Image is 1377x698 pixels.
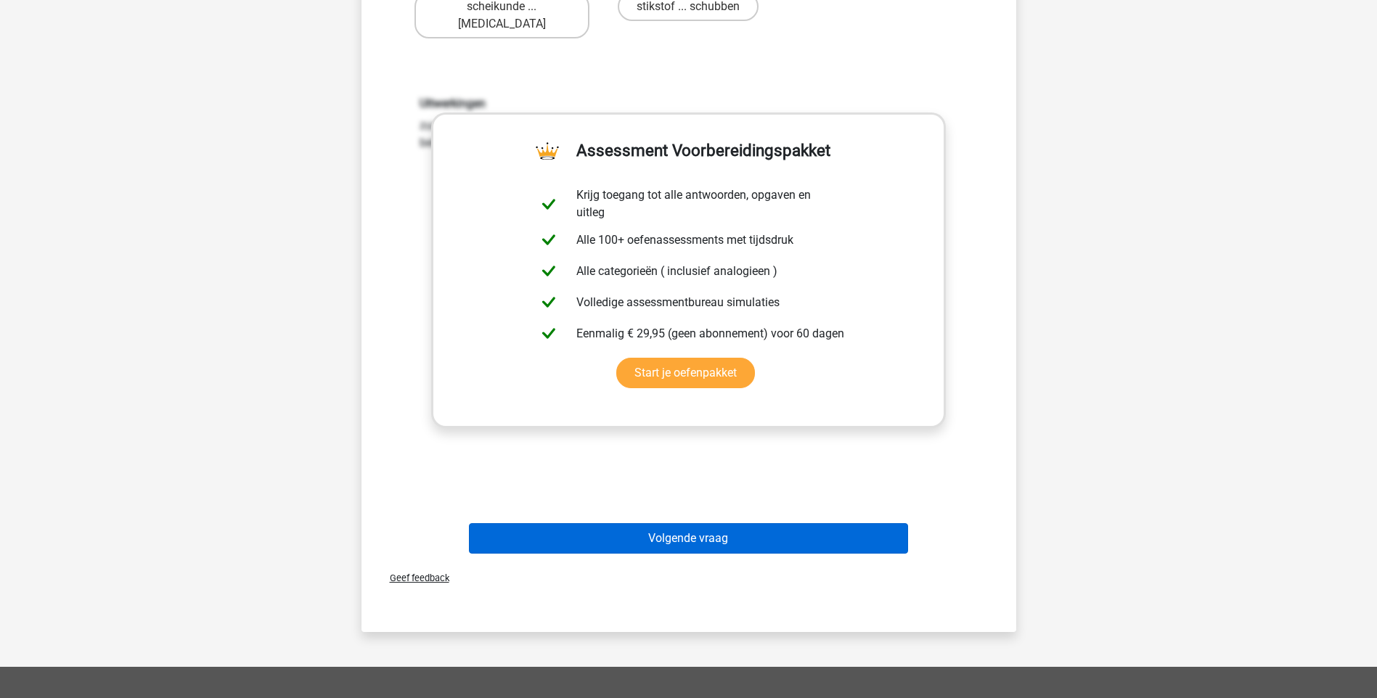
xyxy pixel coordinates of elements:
[409,97,969,151] div: zuurstof en stikstof vallen beiden in de categorie gassen, een hagedis en een [MEDICAL_DATA] vall...
[420,97,958,110] h6: Uitwerkingen
[469,523,908,554] button: Volgende vraag
[378,572,449,583] span: Geef feedback
[616,358,755,388] a: Start je oefenpakket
